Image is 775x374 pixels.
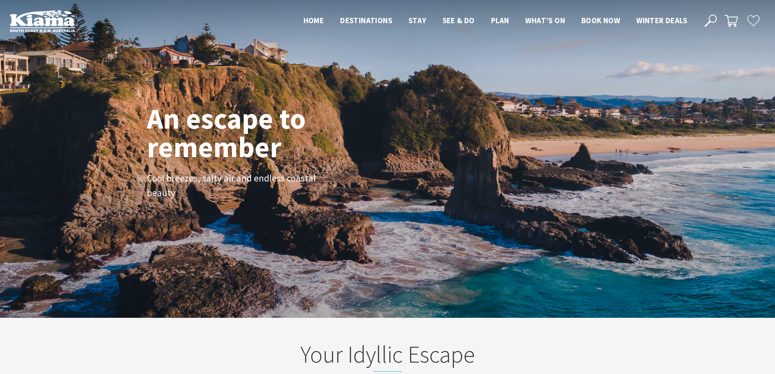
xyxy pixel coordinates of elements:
span: Winter Deals [636,15,687,25]
span: Home [303,15,324,25]
nav: Main Menu [295,14,695,28]
h1: An escape to remember [147,104,371,161]
span: See & Do [443,15,475,25]
span: Stay [408,15,426,25]
img: Kiama Logo [10,10,75,32]
span: Book now [581,15,620,25]
h2: Your Idyllic Escape [228,340,547,372]
span: What’s On [525,15,565,25]
span: Plan [491,15,509,25]
span: Destinations [340,15,392,25]
p: Cool breezes, salty air and endless coastal beauty [147,171,330,201]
